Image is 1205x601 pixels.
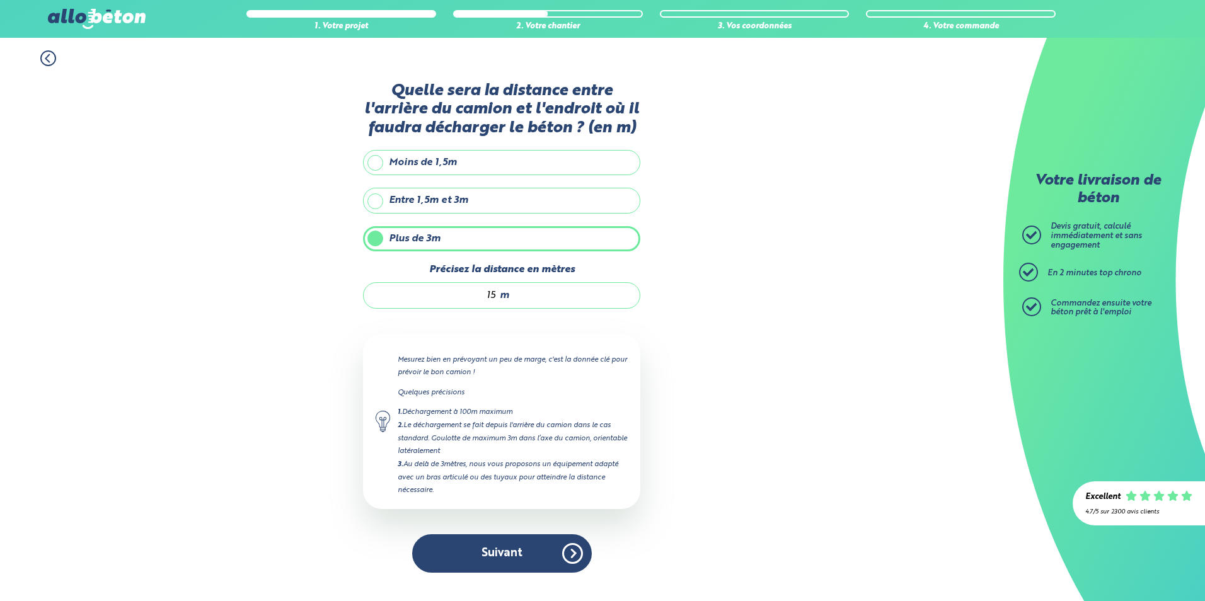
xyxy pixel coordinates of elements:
[363,226,640,251] label: Plus de 3m
[48,9,145,29] img: allobéton
[398,458,628,496] div: Au delà de 3mètres, nous vous proposons un équipement adapté avec un bras articulé ou des tuyaux ...
[866,22,1056,31] div: 4. Votre commande
[500,290,509,301] span: m
[398,353,628,379] p: Mesurez bien en prévoyant un peu de marge, c'est la donnée clé pour prévoir le bon camion !
[398,419,628,457] div: Le déchargement se fait depuis l'arrière du camion dans le cas standard. Goulotte de maximum 3m d...
[398,406,628,419] div: Déchargement à 100m maximum
[246,22,436,31] div: 1. Votre projet
[1051,299,1151,317] span: Commandez ensuite votre béton prêt à l'emploi
[660,22,850,31] div: 3. Vos coordonnées
[363,188,640,213] label: Entre 1,5m et 3m
[1047,269,1141,277] span: En 2 minutes top chrono
[1085,508,1192,515] div: 4.7/5 sur 2300 avis clients
[1051,222,1142,249] span: Devis gratuit, calculé immédiatement et sans engagement
[363,264,640,275] label: Précisez la distance en mètres
[1085,493,1121,502] div: Excellent
[1025,173,1170,207] p: Votre livraison de béton
[453,22,643,31] div: 2. Votre chantier
[398,409,402,416] strong: 1.
[363,150,640,175] label: Moins de 1,5m
[398,461,403,468] strong: 3.
[1093,552,1191,587] iframe: Help widget launcher
[363,82,640,137] label: Quelle sera la distance entre l'arrière du camion et l'endroit où il faudra décharger le béton ? ...
[412,534,592,573] button: Suivant
[398,422,403,429] strong: 2.
[398,386,628,399] p: Quelques précisions
[376,289,497,302] input: 0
